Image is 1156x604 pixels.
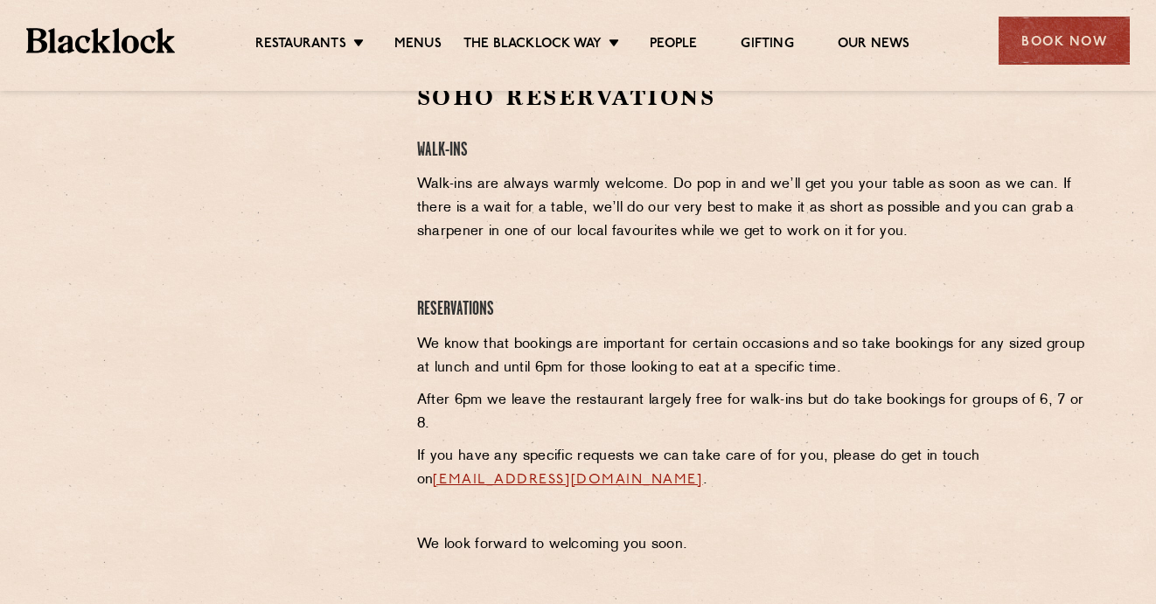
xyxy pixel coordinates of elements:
a: Gifting [741,36,793,55]
p: We know that bookings are important for certain occasions and so take bookings for any sized grou... [417,333,1088,380]
p: We look forward to welcoming you soon. [417,533,1088,557]
h4: Reservations [417,298,1088,322]
a: [EMAIL_ADDRESS][DOMAIN_NAME] [433,473,702,487]
h4: Walk-Ins [417,139,1088,163]
p: Walk-ins are always warmly welcome. Do pop in and we’ll get you your table as soon as we can. If ... [417,173,1088,244]
p: After 6pm we leave the restaurant largely free for walk-ins but do take bookings for groups of 6,... [417,389,1088,436]
img: BL_Textured_Logo-footer-cropped.svg [26,28,175,53]
h2: Soho Reservations [417,82,1088,113]
p: If you have any specific requests we can take care of for you, please do get in touch on . [417,445,1088,492]
div: Book Now [999,17,1130,65]
a: Menus [394,36,442,55]
a: Restaurants [255,36,346,55]
a: The Blacklock Way [463,36,602,55]
iframe: OpenTable make booking widget [132,82,328,345]
a: People [650,36,697,55]
a: Our News [838,36,910,55]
